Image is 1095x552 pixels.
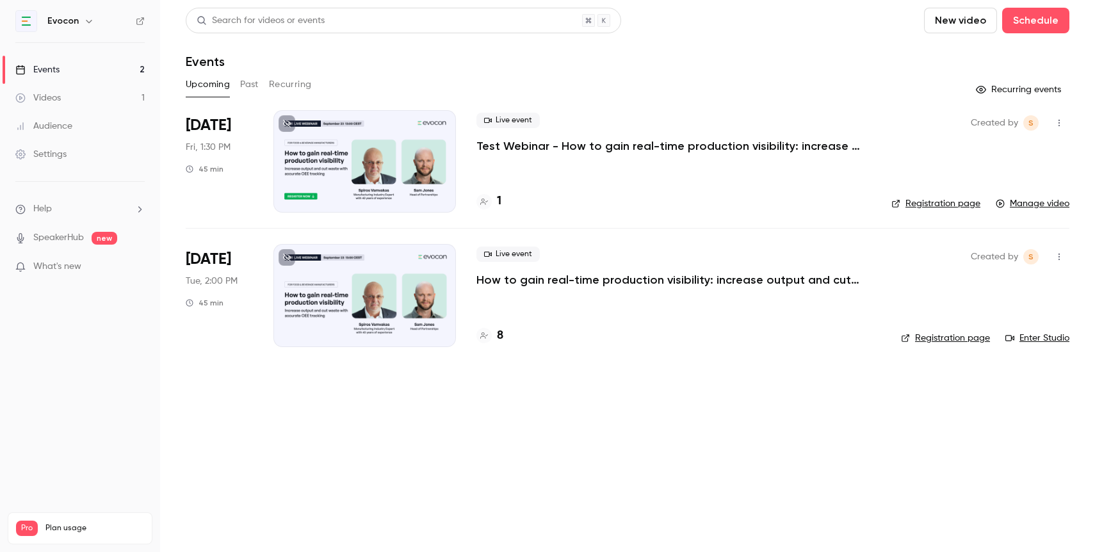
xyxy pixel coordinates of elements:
span: Help [33,202,52,216]
span: Anna-Liisa Staskevits [1023,115,1039,131]
a: Test Webinar - How to gain real-time production visibility: increase output and cut waste with ac... [476,138,861,154]
span: S [1028,249,1034,264]
a: Registration page [901,332,990,345]
span: Plan usage [45,523,144,533]
span: S [1028,115,1034,131]
span: Fri, 1:30 PM [186,141,231,154]
div: 45 min [186,164,223,174]
span: What's new [33,260,81,273]
button: Recurring [269,74,312,95]
a: SpeakerHub [33,231,84,245]
button: Recurring events [970,79,1069,100]
span: Live event [476,247,540,262]
a: 8 [476,327,503,345]
a: Enter Studio [1005,332,1069,345]
h4: 8 [497,327,503,345]
div: Videos [15,92,61,104]
button: New video [924,8,997,33]
span: Live event [476,113,540,128]
div: 45 min [186,298,223,308]
div: Events [15,63,60,76]
iframe: Noticeable Trigger [129,261,145,273]
span: new [92,232,117,245]
span: Anna-Liisa Staskevits [1023,249,1039,264]
div: Sep 23 Tue, 2:00 PM (Europe/Tallinn) [186,244,253,346]
div: Audience [15,120,72,133]
span: [DATE] [186,115,231,136]
div: Search for videos or events [197,14,325,28]
span: [DATE] [186,249,231,270]
button: Upcoming [186,74,230,95]
span: Created by [971,115,1018,131]
a: How to gain real-time production visibility: increase output and cut waste with accurate OEE trac... [476,272,861,288]
h1: Events [186,54,225,69]
span: Pro [16,521,38,536]
span: Created by [971,249,1018,264]
a: Registration page [891,197,980,210]
a: Manage video [996,197,1069,210]
button: Schedule [1002,8,1069,33]
div: Sep 12 Fri, 1:30 PM (Europe/Tallinn) [186,110,253,213]
h6: Evocon [47,15,79,28]
span: Tue, 2:00 PM [186,275,238,288]
li: help-dropdown-opener [15,202,145,216]
div: Settings [15,148,67,161]
a: 1 [476,193,501,210]
button: Past [240,74,259,95]
h4: 1 [497,193,501,210]
img: Evocon [16,11,36,31]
